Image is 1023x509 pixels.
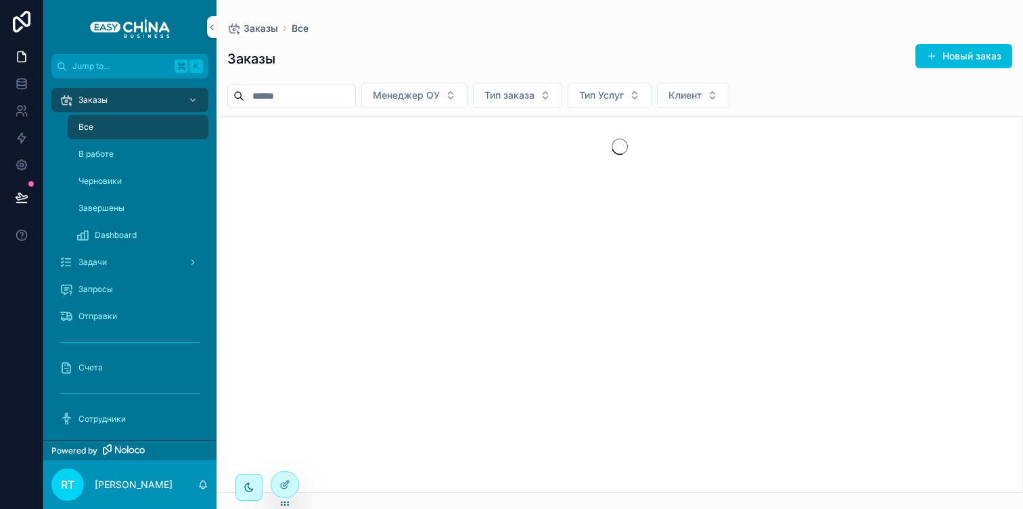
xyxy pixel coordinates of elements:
[95,478,173,491] p: [PERSON_NAME]
[668,89,702,102] span: Клиент
[51,356,208,380] a: Счета
[915,44,1012,68] button: Новый заказ
[361,82,468,108] button: Select Button
[579,89,624,102] span: Тип Услуг
[51,54,208,78] button: Jump to...K
[484,89,535,102] span: Тип заказа
[78,122,93,132] span: Все
[68,169,208,193] a: Черновики
[51,445,97,456] span: Powered by
[292,22,309,35] a: Все
[68,142,208,166] a: В работе
[244,22,278,35] span: Заказы
[43,78,217,440] div: scrollable content
[78,311,117,322] span: Отправки
[78,203,124,214] span: Завершены
[227,49,275,68] h1: Заказы
[68,223,208,247] a: Dashboard
[473,82,562,108] button: Select Button
[78,95,108,105] span: Заказы
[78,257,107,268] span: Задачи
[78,176,122,187] span: Черновики
[90,16,170,38] img: App logo
[78,414,126,425] span: Сотрудники
[191,61,202,72] span: K
[61,477,74,493] span: RT
[51,304,208,329] a: Отправки
[51,407,208,431] a: Сотрудники
[68,196,208,220] a: Завершены
[657,82,729,108] button: Select Button
[227,22,278,35] a: Заказы
[78,362,103,373] span: Счета
[95,230,137,241] span: Dashboard
[51,277,208,301] a: Запросы
[78,284,113,295] span: Запросы
[43,440,217,460] a: Powered by
[68,115,208,139] a: Все
[568,82,652,108] button: Select Button
[72,61,169,72] span: Jump to...
[51,250,208,274] a: Задачи
[78,149,114,160] span: В работе
[373,89,440,102] span: Менеджер ОУ
[51,88,208,112] a: Заказы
